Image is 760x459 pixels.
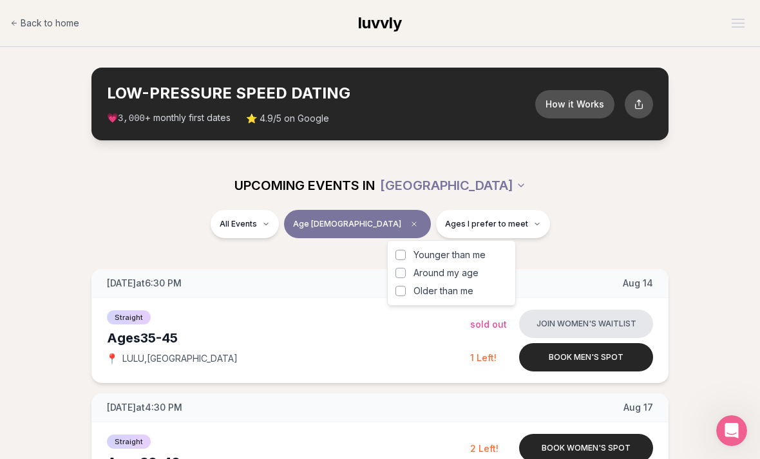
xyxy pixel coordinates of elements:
[470,443,499,454] span: 2 Left!
[445,219,528,229] span: Ages I prefer to meet
[21,17,79,30] span: Back to home
[107,277,182,290] span: [DATE] at 6:30 PM
[395,286,406,296] button: Older than me
[107,329,470,347] div: Ages 35-45
[623,277,653,290] span: Aug 14
[623,401,653,414] span: Aug 17
[220,219,257,229] span: All Events
[234,176,375,194] span: UPCOMING EVENTS IN
[716,415,747,446] iframe: Intercom live chat
[122,352,238,365] span: LULU , [GEOGRAPHIC_DATA]
[107,353,117,364] span: 📍
[519,310,653,338] button: Join women's waitlist
[436,210,550,238] button: Ages I prefer to meet
[413,267,479,279] span: Around my age
[107,435,151,449] span: Straight
[413,285,473,297] span: Older than me
[293,219,401,229] span: Age [DEMOGRAPHIC_DATA]
[413,248,486,261] span: Younger than me
[727,14,750,33] button: Open menu
[470,319,507,330] span: Sold Out
[380,171,526,200] button: [GEOGRAPHIC_DATA]
[107,310,151,324] span: Straight
[358,13,402,33] a: luvvly
[107,401,182,414] span: [DATE] at 4:30 PM
[284,210,431,238] button: Age [DEMOGRAPHIC_DATA]Clear age
[535,90,614,118] button: How it Works
[406,216,422,232] span: Clear age
[246,112,329,125] span: ⭐ 4.9/5 on Google
[519,343,653,371] button: Book men's spot
[10,10,79,36] a: Back to home
[211,210,279,238] button: All Events
[395,268,406,278] button: Around my age
[470,352,497,363] span: 1 Left!
[107,111,231,125] span: 💗 + monthly first dates
[118,113,145,124] span: 3,000
[107,83,535,104] h2: LOW-PRESSURE SPEED DATING
[358,14,402,32] span: luvvly
[395,250,406,260] button: Younger than me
